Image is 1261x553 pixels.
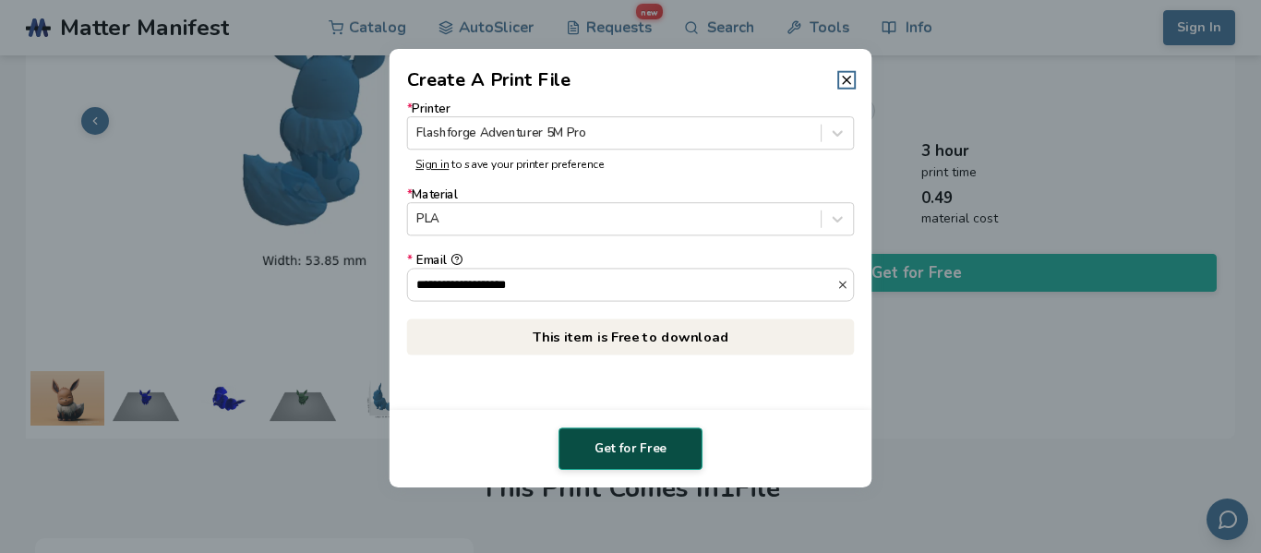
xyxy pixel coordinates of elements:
[450,254,462,266] button: *Email
[408,269,837,300] input: *Email
[415,157,449,172] a: Sign in
[836,278,853,290] button: *Email
[415,159,845,172] p: to save your printer preference
[407,188,854,235] label: Material
[407,102,854,150] label: Printer
[407,319,854,355] p: This item is Free to download
[407,66,571,93] h2: Create A Print File
[407,254,854,268] div: Email
[558,427,703,470] button: Get for Free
